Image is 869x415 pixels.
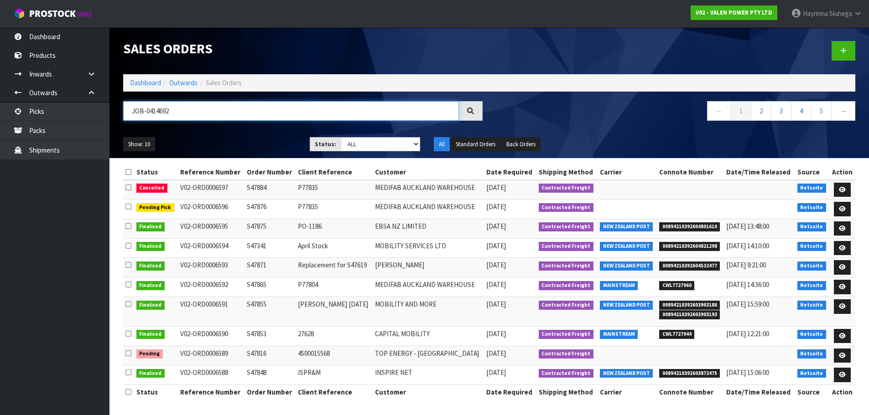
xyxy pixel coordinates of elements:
[136,349,163,359] span: Pending
[373,200,484,219] td: MEDIFAB AUCKLAND WAREHOUSE
[659,330,695,339] span: CWL7727944
[373,219,484,238] td: EBSA NZ LIMITED
[451,137,500,152] button: Standard Orders
[245,258,296,277] td: S47871
[245,365,296,385] td: S47848
[78,10,92,19] small: WMS
[486,222,506,231] span: [DATE]
[600,301,653,310] span: NEW ZEALAND POST
[829,384,855,399] th: Action
[136,222,165,231] span: Finalised
[539,301,594,310] span: Contracted Freight
[296,365,373,385] td: ISPR&M
[245,200,296,219] td: S47876
[178,219,245,238] td: V02-ORD0006595
[434,137,450,152] button: All
[797,281,827,290] span: Netsuite
[373,180,484,200] td: MEDIFAB AUCKLAND WAREHOUSE
[315,140,336,148] strong: Status:
[539,203,594,212] span: Contracted Freight
[536,165,598,179] th: Shipping Method
[136,184,168,193] span: Cancelled
[123,101,459,121] input: Search sales orders
[486,349,506,358] span: [DATE]
[245,238,296,258] td: S47341
[136,242,165,251] span: Finalised
[797,242,827,251] span: Netsuite
[797,184,827,193] span: Netsuite
[373,258,484,277] td: [PERSON_NAME]
[373,277,484,297] td: MEDIFAB AUCKLAND WAREHOUSE
[539,261,594,271] span: Contracted Freight
[178,384,245,399] th: Reference Number
[245,165,296,179] th: Order Number
[486,329,506,338] span: [DATE]
[831,101,855,121] a: →
[797,349,827,359] span: Netsuite
[600,369,653,378] span: NEW ZEALAND POST
[136,261,165,271] span: Finalised
[496,101,856,123] nav: Page navigation
[178,326,245,346] td: V02-ORD0006590
[486,261,506,269] span: [DATE]
[296,346,373,365] td: 4500015568
[539,184,594,193] span: Contracted Freight
[726,261,766,269] span: [DATE] 9:21:00
[731,101,751,121] a: 1
[539,330,594,339] span: Contracted Freight
[123,137,155,152] button: Show: 10
[484,165,536,179] th: Date Required
[245,219,296,238] td: S47875
[486,368,506,377] span: [DATE]
[659,261,720,271] span: 00894210392604532477
[484,384,536,399] th: Date Required
[539,242,594,251] span: Contracted Freight
[691,5,777,20] a: V02 - VALEN POWER PTY LTD
[29,8,76,20] span: ProStock
[501,137,541,152] button: Back Orders
[136,369,165,378] span: Finalised
[657,384,724,399] th: Connote Number
[486,202,506,211] span: [DATE]
[178,365,245,385] td: V02-ORD0006588
[539,281,594,290] span: Contracted Freight
[598,384,657,399] th: Carrier
[296,219,373,238] td: PO-1186
[659,310,720,319] span: 00894210392603903193
[245,326,296,346] td: S47853
[206,78,242,87] span: Sales Orders
[296,258,373,277] td: Replacement for S47619
[791,101,812,121] a: 4
[726,329,769,338] span: [DATE] 12:21:00
[797,261,827,271] span: Netsuite
[539,349,594,359] span: Contracted Freight
[659,281,695,290] span: CWL7727960
[178,277,245,297] td: V02-ORD0006592
[797,330,827,339] span: Netsuite
[724,384,795,399] th: Date/Time Released
[123,41,483,56] h1: Sales Orders
[245,384,296,399] th: Order Number
[657,165,724,179] th: Connote Number
[296,238,373,258] td: April Stock
[726,368,769,377] span: [DATE] 15:06:00
[296,165,373,179] th: Client Reference
[178,165,245,179] th: Reference Number
[771,101,791,121] a: 3
[539,222,594,231] span: Contracted Freight
[178,200,245,219] td: V02-ORD0006596
[811,101,832,121] a: 5
[600,242,653,251] span: NEW ZEALAND POST
[486,183,506,192] span: [DATE]
[726,300,769,308] span: [DATE] 15:59:00
[659,242,720,251] span: 00894210392604821298
[373,165,484,179] th: Customer
[797,369,827,378] span: Netsuite
[726,222,769,231] span: [DATE] 13:48:00
[296,200,373,219] td: P77835
[600,330,638,339] span: MAINSTREAM
[296,180,373,200] td: P77835
[178,346,245,365] td: V02-ORD0006589
[245,346,296,365] td: S47816
[797,222,827,231] span: Netsuite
